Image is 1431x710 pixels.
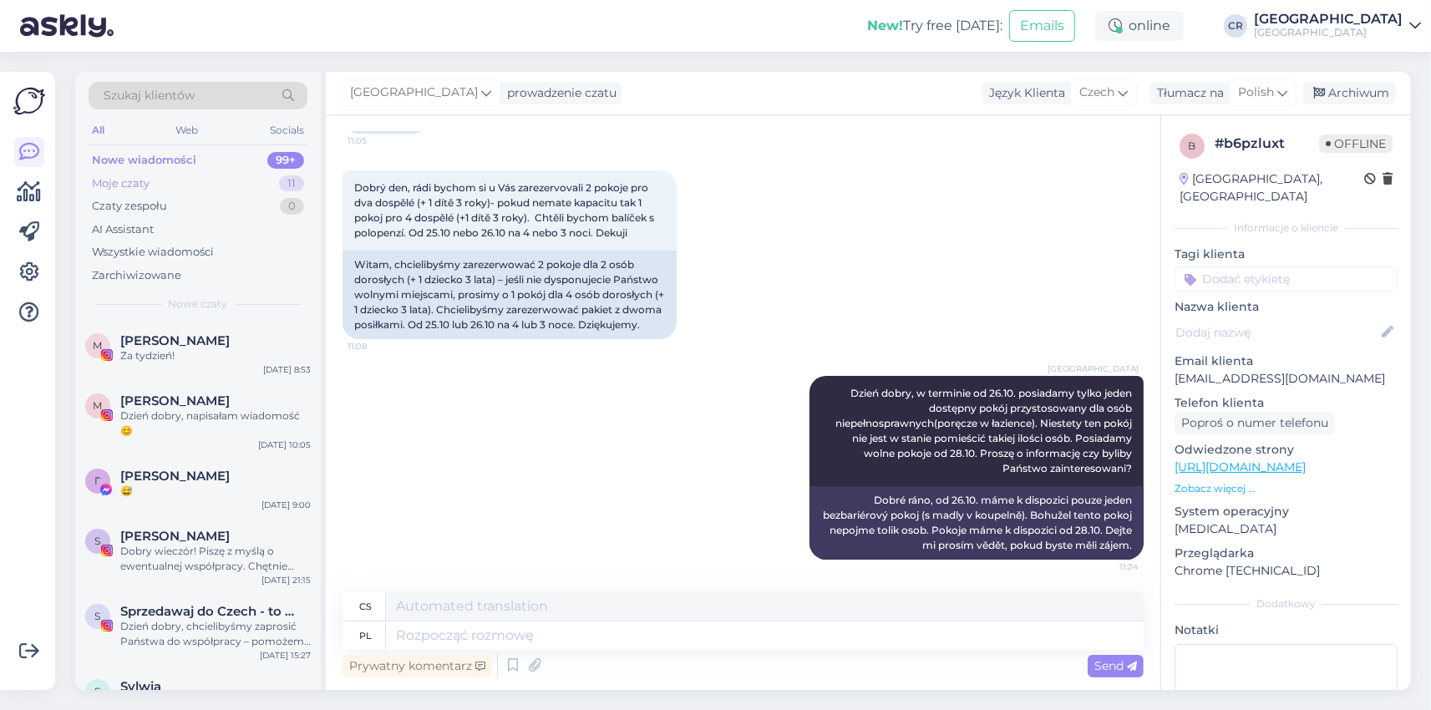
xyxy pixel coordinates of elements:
[92,152,196,169] div: Nowe wiadomości
[120,529,230,544] span: Sylwia Tomczak
[1175,266,1398,292] input: Dodać etykietę
[267,152,304,169] div: 99+
[1094,658,1137,673] span: Send
[867,16,1002,36] div: Try free [DATE]:
[835,387,1134,474] span: Dzień dobry, w terminie od 26.10. posiadamy tylko jeden dostępny pokój przystosowany dla osób nie...
[867,18,903,33] b: New!
[261,499,311,511] div: [DATE] 9:00
[1175,503,1398,520] p: System operacyjny
[1175,298,1398,316] p: Nazwa klienta
[350,84,478,102] span: [GEOGRAPHIC_DATA]
[1238,84,1274,102] span: Polish
[13,85,45,117] img: Askly Logo
[1175,412,1335,434] div: Poproś o numer telefonu
[95,474,101,487] span: Г
[500,84,617,102] div: prowadzenie czatu
[343,251,677,339] div: Witam, chcielibyśmy zarezerwować 2 pokoje dla 2 osób dorosłych (+ 1 dziecko 3 lata) – jeśli nie d...
[120,333,230,348] span: Małgorzata K
[1175,621,1398,639] p: Notatki
[1180,170,1364,205] div: [GEOGRAPHIC_DATA], [GEOGRAPHIC_DATA]
[1254,26,1403,39] div: [GEOGRAPHIC_DATA]
[1175,596,1398,611] div: Dodatkowy
[359,592,372,621] div: cs
[1175,370,1398,388] p: [EMAIL_ADDRESS][DOMAIN_NAME]
[120,544,311,574] div: Dobry wieczór! Piszę z myślą o ewentualnej współpracy. Chętnie przygotuję materiały w ramach poby...
[1009,10,1075,42] button: Emails
[1079,84,1114,102] span: Czech
[1175,323,1378,342] input: Dodaj nazwę
[261,574,311,586] div: [DATE] 21:15
[279,175,304,192] div: 11
[94,399,103,412] span: M
[354,181,657,239] span: Dobrý den, rádi bychom si u Vás zarezervovali 2 pokoje pro dva dospělé (+ 1 dítě 3 roky)- pokud n...
[1319,134,1393,153] span: Offline
[1254,13,1403,26] div: [GEOGRAPHIC_DATA]
[92,221,154,238] div: AI Assistant
[1175,562,1398,580] p: Chrome [TECHNICAL_ID]
[120,348,311,363] div: Za tydzień!
[120,604,294,619] span: Sprzedawaj do Czech - to proste!
[120,679,161,694] span: Sylwia
[359,621,372,650] div: pl
[104,87,195,104] span: Szukaj klientów
[1175,352,1398,370] p: Email klienta
[95,685,101,697] span: S
[1076,560,1139,573] span: 11:24
[1095,11,1184,41] div: online
[1303,82,1396,104] div: Archiwum
[94,339,103,352] span: M
[92,175,150,192] div: Moje czaty
[260,649,311,662] div: [DATE] 15:27
[1048,363,1139,375] span: [GEOGRAPHIC_DATA]
[120,469,230,484] span: Галина Попова
[120,619,311,649] div: Dzień dobry, chcielibyśmy zaprosić Państwa do współpracy – pomożemy dotrzeć do czeskich i [DEMOGR...
[95,535,101,547] span: S
[809,486,1144,560] div: Dobré ráno, od 26.10. máme k dispozici pouze jeden bezbariérový pokoj (s madly v koupelně). Bohuž...
[348,340,410,352] span: 11:08
[280,198,304,215] div: 0
[1175,246,1398,263] p: Tagi klienta
[1254,13,1421,39] a: [GEOGRAPHIC_DATA][GEOGRAPHIC_DATA]
[95,610,101,622] span: S
[258,439,311,451] div: [DATE] 10:05
[89,119,108,141] div: All
[92,198,167,215] div: Czaty zespołu
[348,134,410,147] span: 11:05
[120,393,230,408] span: Monika Kowalewska
[120,484,311,499] div: 😅
[92,267,181,284] div: Zarchiwizowane
[263,363,311,376] div: [DATE] 8:53
[92,244,214,261] div: Wszystkie wiadomości
[1175,545,1398,562] p: Przeglądarka
[1150,84,1224,102] div: Tłumacz na
[169,297,228,312] span: Nowe czaty
[1224,14,1247,38] div: CR
[173,119,202,141] div: Web
[1175,459,1306,474] a: [URL][DOMAIN_NAME]
[266,119,307,141] div: Socials
[1215,134,1319,154] div: # b6pzluxt
[1175,441,1398,459] p: Odwiedzone strony
[1175,520,1398,538] p: [MEDICAL_DATA]
[343,655,492,677] div: Prywatny komentarz
[120,408,311,439] div: Dzień dobry, napisałam wiadomość 😊
[1175,221,1398,236] div: Informacje o kliencie
[982,84,1065,102] div: Język Klienta
[1189,139,1196,152] span: b
[1175,394,1398,412] p: Telefon klienta
[1175,481,1398,496] p: Zobacz więcej ...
